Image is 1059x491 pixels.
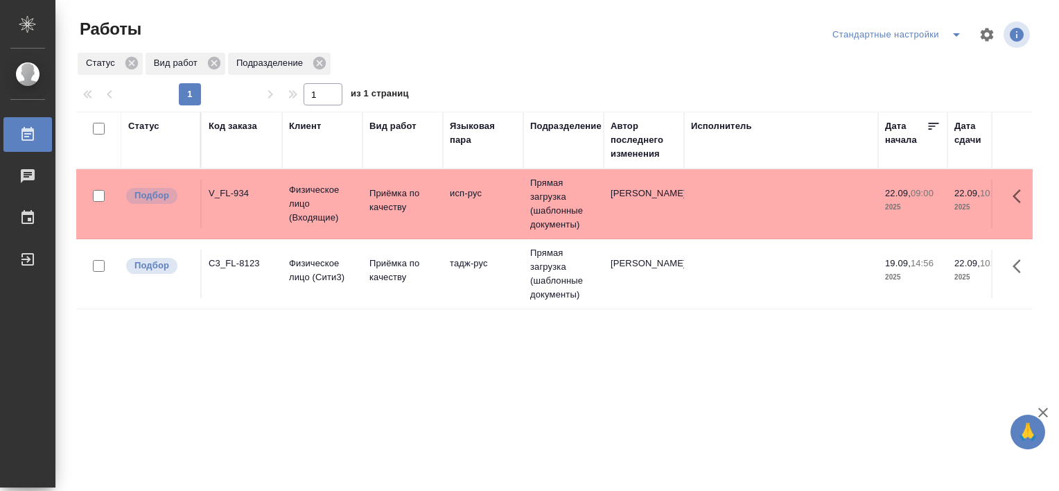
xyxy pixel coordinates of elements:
p: Статус [86,56,120,70]
p: Физическое лицо (Сити3) [289,257,356,284]
div: Статус [78,53,143,75]
p: 2025 [885,270,940,284]
td: исп-рус [443,180,523,228]
p: Приёмка по качеству [369,257,436,284]
p: 14:56 [911,258,934,268]
p: Приёмка по качеству [369,187,436,214]
p: 10:00 [980,188,1003,198]
div: Можно подбирать исполнителей [125,257,193,275]
div: Можно подбирать исполнителей [125,187,193,205]
div: Исполнитель [691,119,752,133]
span: Посмотреть информацию [1004,21,1033,48]
td: [PERSON_NAME] [604,250,684,298]
p: Вид работ [154,56,202,70]
p: 2025 [954,270,1010,284]
p: 2025 [954,200,1010,214]
div: Вид работ [146,53,225,75]
div: Дата сдачи [954,119,996,147]
td: Прямая загрузка (шаблонные документы) [523,239,604,309]
div: Языковая пара [450,119,516,147]
div: Автор последнего изменения [611,119,677,161]
p: Физическое лицо (Входящие) [289,183,356,225]
button: Здесь прячутся важные кнопки [1004,180,1038,213]
p: 2025 [885,200,940,214]
div: C3_FL-8123 [209,257,275,270]
div: Клиент [289,119,321,133]
p: 22.09, [885,188,911,198]
div: split button [829,24,970,46]
button: Здесь прячутся важные кнопки [1004,250,1038,283]
span: Работы [76,18,141,40]
div: V_FL-934 [209,187,275,200]
span: 🙏 [1016,417,1040,447]
div: Дата начала [885,119,927,147]
span: из 1 страниц [351,85,409,105]
p: 22.09, [954,258,980,268]
div: Статус [128,119,159,133]
div: Код заказа [209,119,257,133]
p: 10:00 [980,258,1003,268]
div: Подразделение [228,53,331,75]
p: Подразделение [236,56,308,70]
td: [PERSON_NAME] [604,180,684,228]
p: 19.09, [885,258,911,268]
div: Подразделение [530,119,602,133]
div: Вид работ [369,119,417,133]
p: Подбор [134,259,169,273]
span: Настроить таблицу [970,18,1004,51]
p: 22.09, [954,188,980,198]
button: 🙏 [1010,415,1045,449]
td: Прямая загрузка (шаблонные документы) [523,169,604,239]
p: 09:00 [911,188,934,198]
td: тадж-рус [443,250,523,298]
p: Подбор [134,189,169,203]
